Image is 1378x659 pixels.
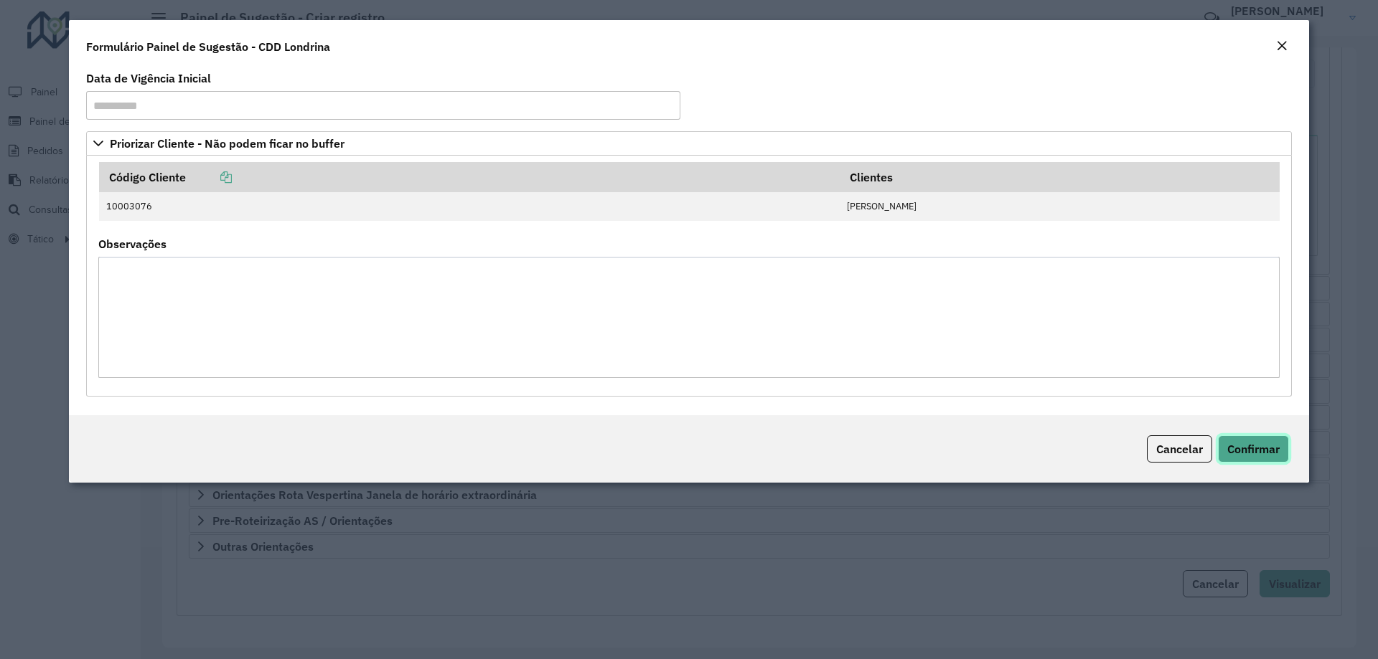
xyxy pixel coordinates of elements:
[1147,435,1212,463] button: Cancelar
[1218,435,1289,463] button: Confirmar
[1276,40,1288,52] em: Fechar
[86,38,330,55] h4: Formulário Painel de Sugestão - CDD Londrina
[86,131,1292,156] a: Priorizar Cliente - Não podem ficar no buffer
[110,138,344,149] span: Priorizar Cliente - Não podem ficar no buffer
[98,235,167,252] label: Observações
[186,170,232,184] a: Copiar
[99,162,840,192] th: Código Cliente
[840,192,1280,221] td: [PERSON_NAME]
[1272,37,1292,56] button: Close
[99,192,840,221] td: 10003076
[86,156,1292,397] div: Priorizar Cliente - Não podem ficar no buffer
[1227,442,1280,456] span: Confirmar
[840,162,1280,192] th: Clientes
[1156,442,1203,456] span: Cancelar
[86,70,211,87] label: Data de Vigência Inicial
